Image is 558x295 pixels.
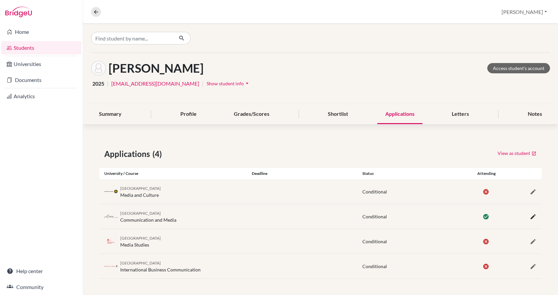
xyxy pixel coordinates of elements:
div: Shortlist [320,105,356,124]
span: [GEOGRAPHIC_DATA] [120,260,161,265]
a: Students [1,41,81,54]
div: Media and Culture [120,184,161,198]
img: Bridge-U [5,7,32,17]
div: Letters [444,105,477,124]
a: Analytics [1,90,81,103]
span: | [202,80,204,88]
div: Summary [91,105,130,124]
img: nl_rug_5xr4mhnp.png [104,239,118,244]
input: Find student by name... [91,32,173,44]
img: nl_uu_t_tynu22.png [104,189,118,194]
a: Community [1,280,81,294]
span: [GEOGRAPHIC_DATA] [120,211,161,216]
span: Applications [104,148,152,160]
div: Applications [377,105,422,124]
span: Conditional [362,214,387,219]
div: Grades/Scores [226,105,277,124]
span: [GEOGRAPHIC_DATA] [120,186,161,191]
span: Conditional [362,263,387,269]
div: Status [357,171,468,177]
a: Home [1,25,81,38]
div: Media Studies [120,234,161,248]
span: 2025 [92,80,104,88]
h1: [PERSON_NAME] [109,61,204,75]
img: nl_ru_ggvfswc0.png [104,264,118,269]
div: Deadline [247,171,357,177]
button: [PERSON_NAME] [499,6,550,18]
span: Conditional [362,189,387,194]
img: nl_eur_4vlv7oka.png [104,214,118,219]
a: View as student [497,148,537,158]
a: [EMAIL_ADDRESS][DOMAIN_NAME] [111,80,199,88]
div: International Business Communication [120,259,201,273]
span: (4) [152,148,164,160]
a: Access student's account [487,63,550,73]
a: Universities [1,57,81,71]
div: University / Course [99,171,247,177]
span: Conditional [362,239,387,244]
button: Show student infoarrow_drop_down [206,78,251,89]
img: Kornél Gyurkovics's avatar [91,61,106,76]
span: | [107,80,109,88]
a: Documents [1,73,81,87]
span: [GEOGRAPHIC_DATA] [120,236,161,241]
span: Show student info [207,81,244,86]
div: Communication and Media [120,209,176,223]
div: Notes [520,105,550,124]
div: Attending [468,171,505,177]
a: Help center [1,264,81,278]
i: arrow_drop_down [244,80,250,87]
div: Profile [172,105,205,124]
